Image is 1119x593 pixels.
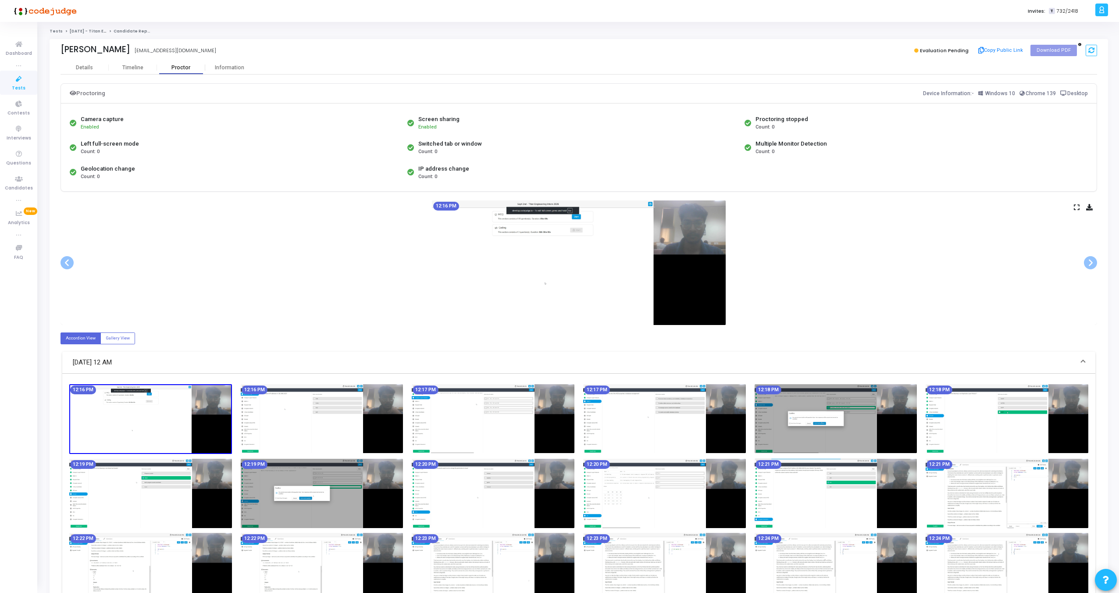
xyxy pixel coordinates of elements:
[69,384,232,454] img: screenshot-1756795570804.jpeg
[157,64,205,71] div: Proctor
[205,64,253,71] div: Information
[985,90,1015,96] span: Windows 10
[755,384,917,453] img: screenshot-1756795690132.jpeg
[418,173,437,181] span: Count: 0
[242,460,267,469] mat-chip: 12:19 PM
[1030,45,1077,56] button: Download PDF
[81,124,99,130] span: Enabled
[50,29,63,34] a: Tests
[69,459,232,528] img: screenshot-1756795750170.jpeg
[14,254,23,261] span: FAQ
[584,460,610,469] mat-chip: 12:20 PM
[413,534,438,543] mat-chip: 12:23 PM
[70,88,105,99] div: Proctoring
[76,64,93,71] div: Details
[756,139,827,148] div: Multiple Monitor Detection
[433,202,459,211] mat-chip: 12:16 PM
[412,459,574,528] img: screenshot-1756795810131.jpeg
[81,139,139,148] div: Left full-screen mode
[755,459,917,528] img: screenshot-1756795870039.jpeg
[24,207,37,215] span: New
[70,386,96,394] mat-chip: 12:16 PM
[81,115,124,124] div: Camera capture
[61,44,130,54] div: [PERSON_NAME]
[1049,8,1055,14] span: T
[926,384,1088,453] img: screenshot-1756795720144.jpeg
[583,459,746,528] img: screenshot-1756795840087.jpeg
[122,64,143,71] div: Timeline
[927,534,952,543] mat-chip: 12:24 PM
[418,164,469,173] div: IP address change
[1067,90,1088,96] span: Desktop
[6,50,32,57] span: Dashboard
[1026,90,1056,96] span: Chrome 139
[412,384,574,453] img: screenshot-1756795630126.jpeg
[418,115,460,124] div: Screen sharing
[114,29,154,34] span: Candidate Report
[418,139,482,148] div: Switched tab or window
[756,534,781,543] mat-chip: 12:24 PM
[7,110,30,117] span: Contests
[923,88,1088,99] div: Device Information:-
[8,219,30,227] span: Analytics
[81,148,100,156] span: Count: 0
[432,200,726,325] img: screenshot-1756795570804.jpeg
[70,460,96,469] mat-chip: 12:19 PM
[5,185,33,192] span: Candidates
[12,85,25,92] span: Tests
[1028,7,1045,15] label: Invites:
[976,44,1026,57] button: Copy Public Link
[756,148,774,156] span: Count: 0
[6,160,31,167] span: Questions
[756,124,774,131] span: Count: 0
[100,332,135,344] label: Gallery View
[81,164,135,173] div: Geolocation change
[584,386,610,394] mat-chip: 12:17 PM
[1057,7,1078,15] span: 732/2418
[756,386,781,394] mat-chip: 12:18 PM
[62,352,1095,374] mat-expansion-panel-header: [DATE] 12 AM
[584,534,610,543] mat-chip: 12:23 PM
[242,534,267,543] mat-chip: 12:22 PM
[11,2,77,20] img: logo
[756,115,808,124] div: Proctoring stopped
[73,357,1074,368] mat-panel-title: [DATE] 12 AM
[242,386,267,394] mat-chip: 12:16 PM
[583,384,746,453] img: screenshot-1756795660136.jpeg
[418,124,437,130] span: Enabled
[241,384,403,453] img: screenshot-1756795600122.jpeg
[135,47,216,54] div: [EMAIL_ADDRESS][DOMAIN_NAME]
[927,460,952,469] mat-chip: 12:21 PM
[81,173,100,181] span: Count: 0
[926,459,1088,528] img: screenshot-1756795900038.jpeg
[756,460,781,469] mat-chip: 12:21 PM
[61,332,101,344] label: Accordion View
[50,29,1108,34] nav: breadcrumb
[920,47,969,54] span: Evaluation Pending
[70,534,96,543] mat-chip: 12:22 PM
[70,29,154,34] a: [DATE] - Titan Engineering Intern 2026
[418,148,437,156] span: Count: 0
[413,386,438,394] mat-chip: 12:17 PM
[927,386,952,394] mat-chip: 12:18 PM
[413,460,438,469] mat-chip: 12:20 PM
[241,459,403,528] img: screenshot-1756795780096.jpeg
[7,135,31,142] span: Interviews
